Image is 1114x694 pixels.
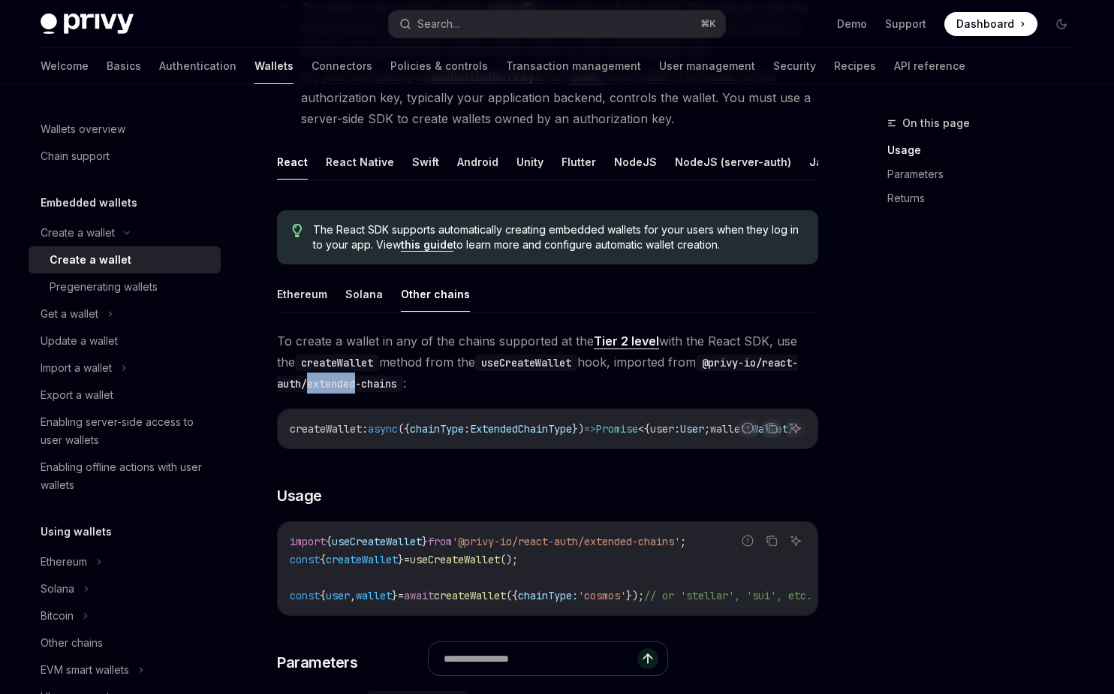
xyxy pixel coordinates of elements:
button: Unity [516,144,543,180]
a: Security [773,48,816,84]
div: Chain support [41,147,110,165]
a: Chain support [29,143,221,170]
button: Toggle dark mode [1049,12,1073,36]
span: createWallet [326,553,398,566]
button: Copy the contents from the code block [762,418,781,438]
a: Usage [887,138,1085,162]
a: Connectors [312,48,372,84]
span: createWallet [434,589,506,602]
span: } [392,589,398,602]
a: Wallets [254,48,294,84]
a: Basics [107,48,141,84]
span: useCreateWallet [332,535,422,548]
span: Promise [596,422,638,436]
span: 'cosmos' [578,589,626,602]
span: user [650,422,674,436]
button: React [277,144,308,180]
a: Enabling server-side access to user wallets [29,409,221,454]
span: async [368,422,398,436]
span: => [584,422,596,436]
a: API reference [894,48,965,84]
span: The React SDK supports automatically creating embedded wallets for your users when they log in to... [313,222,803,252]
button: Report incorrect code [738,531,757,551]
span: User [680,422,704,436]
div: EVM smart wallets [41,661,129,679]
span: { [320,589,326,602]
span: user [326,589,350,602]
span: To create a wallet in any of the chains supported at the with the React SDK, use the method from ... [277,330,818,394]
div: Search... [417,15,459,33]
a: Demo [837,17,867,32]
span: chainType: [518,589,578,602]
button: Swift [412,144,439,180]
a: Returns [887,186,1085,210]
span: ExtendedChainType [470,422,572,436]
button: Android [457,144,498,180]
button: Send message [637,648,658,669]
div: Import a wallet [41,359,112,377]
span: ⌘ K [700,18,716,30]
span: } [398,553,404,566]
button: NodeJS [614,144,657,180]
span: import [290,535,326,548]
div: Pregenerating wallets [50,278,158,296]
button: Other chains [401,276,470,312]
div: Ethereum [41,553,87,571]
a: Support [885,17,926,32]
span: wallet [710,422,746,436]
span: from [428,535,452,548]
button: Solana [345,276,383,312]
a: Enabling offline actions with user wallets [29,454,221,499]
a: Transaction management [506,48,641,84]
a: Pregenerating wallets [29,273,221,300]
button: Java [809,144,835,180]
a: Welcome [41,48,89,84]
a: this guide [401,238,453,252]
span: = [398,589,404,602]
span: { [644,422,650,436]
div: Create a wallet [50,251,131,269]
button: Copy the contents from the code block [762,531,781,551]
span: const [290,553,320,566]
span: { [326,535,332,548]
span: (); [500,553,518,566]
span: ({ [506,589,518,602]
button: Report incorrect code [738,418,757,438]
h5: Using wallets [41,523,112,541]
span: await [404,589,434,602]
div: Create a wallet [41,224,115,242]
span: }); [626,589,644,602]
span: Usage [277,485,322,506]
a: Authentication [159,48,236,84]
button: Flutter [562,144,596,180]
a: Tier 2 level [594,333,659,349]
span: , [350,589,356,602]
img: dark logo [41,14,134,35]
a: Other chains [29,629,221,656]
div: Solana [41,580,74,598]
button: Ethereum [277,276,327,312]
svg: Tip [292,224,303,237]
div: Enabling server-side access to user wallets [41,413,212,449]
span: } [422,535,428,548]
a: Create a wallet [29,246,221,273]
span: : [362,422,368,436]
a: Dashboard [944,12,1037,36]
span: }) [572,422,584,436]
span: = [404,553,410,566]
a: User management [659,48,755,84]
div: Wallets overview [41,120,125,138]
a: Parameters [887,162,1085,186]
span: // or 'stellar', 'sui', etc. [644,589,812,602]
div: Bitcoin [41,607,74,625]
span: createWallet [290,422,362,436]
span: const [290,589,320,602]
a: Recipes [834,48,876,84]
li: Or, you can specify an as an on a wallet. The holder of the authorization key, typically your app... [277,66,818,129]
span: { [320,553,326,566]
code: createWallet [295,355,379,371]
a: Export a wallet [29,382,221,409]
span: Dashboard [956,17,1014,32]
span: chainType [410,422,464,436]
div: Get a wallet [41,305,98,323]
